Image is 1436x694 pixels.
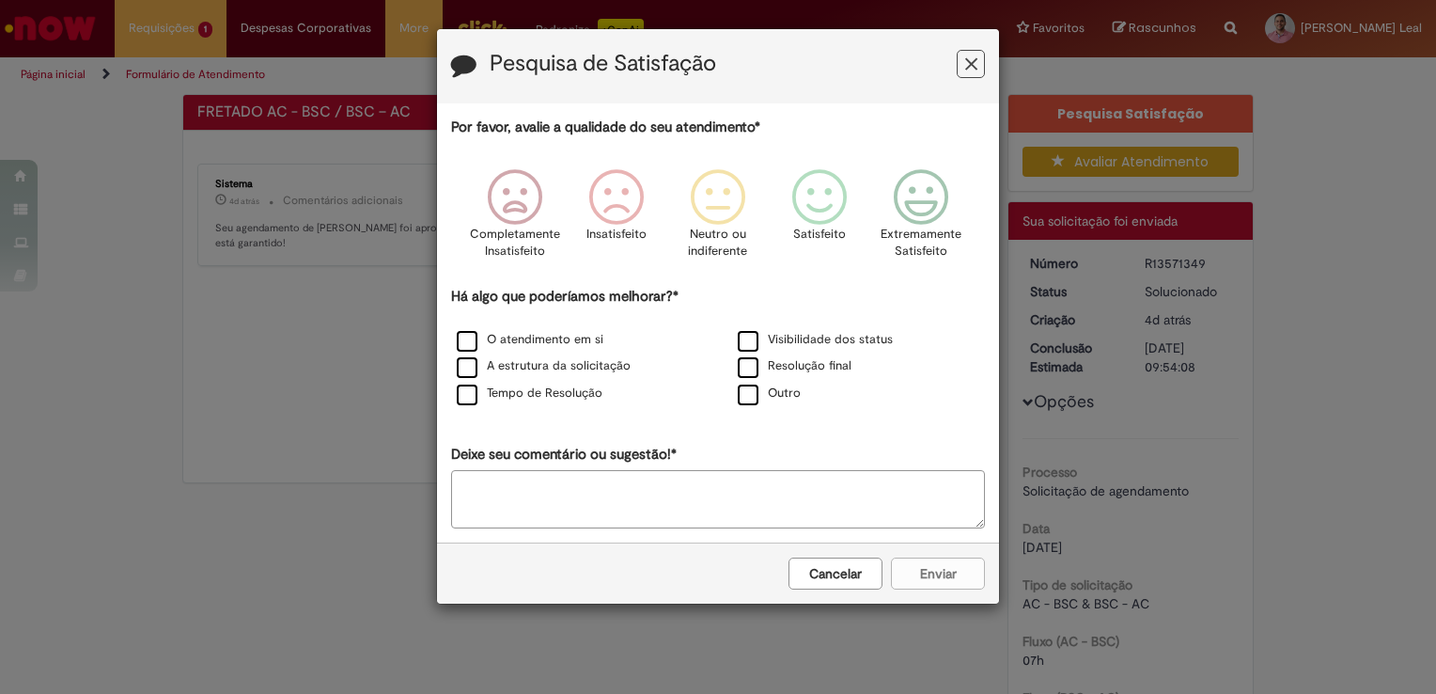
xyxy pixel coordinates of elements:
[738,331,893,349] label: Visibilidade dos status
[788,558,882,590] button: Cancelar
[451,118,760,137] label: Por favor, avalie a qualidade do seu atendimento*
[569,155,664,284] div: Insatisfeito
[457,357,631,375] label: A estrutura da solicitação
[738,357,851,375] label: Resolução final
[451,287,985,408] div: Há algo que poderíamos melhorar?*
[451,445,677,465] label: Deixe seu comentário ou sugestão!*
[881,226,961,260] p: Extremamente Satisfeito
[490,52,716,76] label: Pesquisa de Satisfação
[793,226,846,244] p: Satisfeito
[873,155,969,284] div: Extremamente Satisfeito
[684,226,752,260] p: Neutro ou indiferente
[670,155,766,284] div: Neutro ou indiferente
[466,155,562,284] div: Completamente Insatisfeito
[738,385,801,402] label: Outro
[457,331,603,349] label: O atendimento em si
[457,385,602,402] label: Tempo de Resolução
[772,155,867,284] div: Satisfeito
[586,226,647,244] p: Insatisfeito
[470,226,560,260] p: Completamente Insatisfeito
